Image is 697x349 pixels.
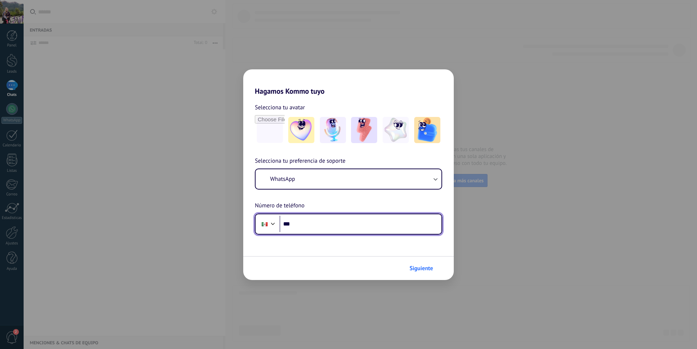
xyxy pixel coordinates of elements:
[288,117,314,143] img: -1.jpeg
[409,266,433,271] span: Siguiente
[256,169,441,189] button: WhatsApp
[383,117,409,143] img: -4.jpeg
[406,262,443,275] button: Siguiente
[243,69,454,96] h2: Hagamos Kommo tuyo
[255,201,305,211] span: Número de teléfono
[270,175,295,183] span: WhatsApp
[258,216,272,232] div: Mexico: + 52
[351,117,377,143] img: -3.jpeg
[255,103,305,112] span: Selecciona tu avatar
[320,117,346,143] img: -2.jpeg
[255,157,346,166] span: Selecciona tu preferencia de soporte
[414,117,440,143] img: -5.jpeg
